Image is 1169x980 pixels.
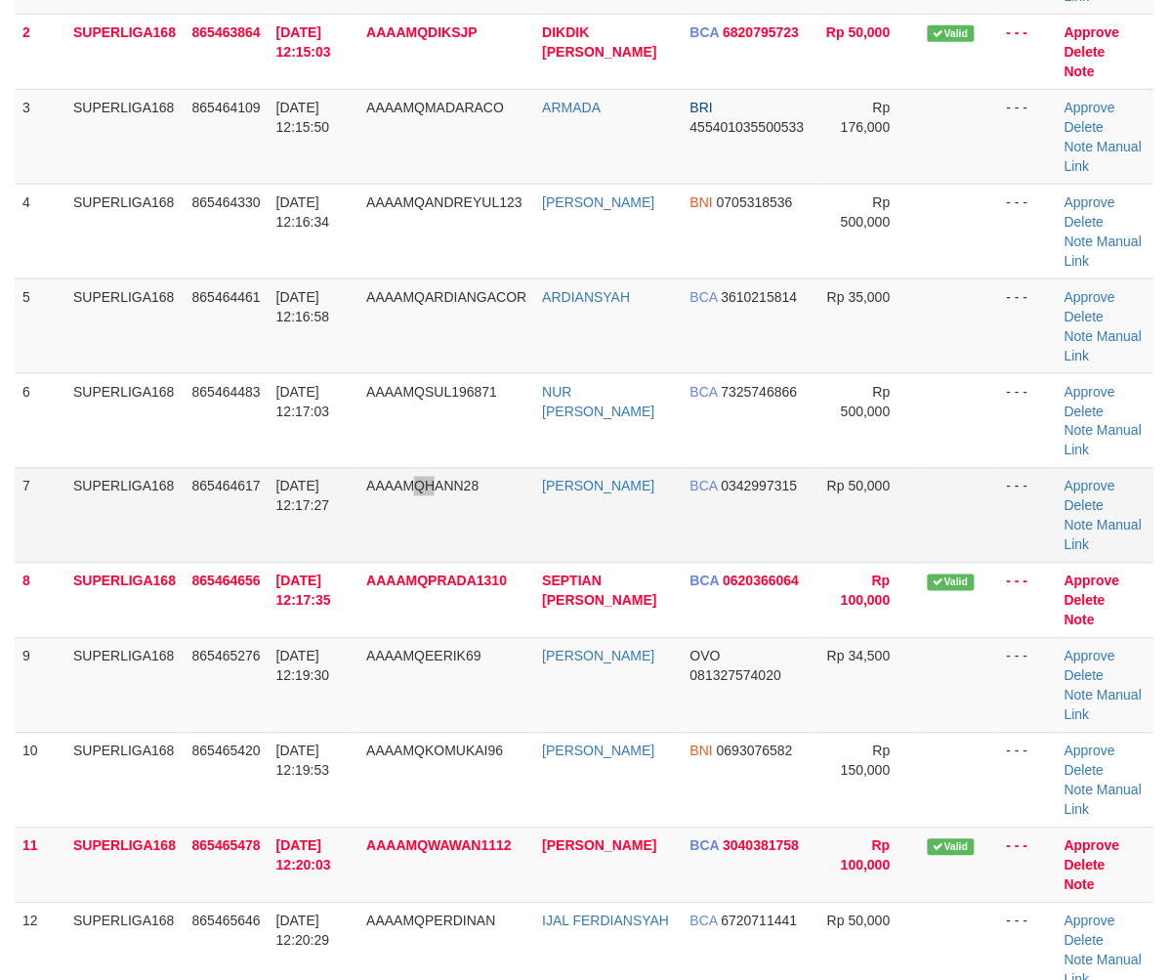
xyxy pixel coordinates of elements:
a: Delete [1065,933,1104,949]
a: Note [1065,783,1094,798]
a: Approve [1065,24,1120,40]
td: 11 [15,828,65,903]
a: Approve [1065,649,1115,664]
span: 865465420 [192,744,261,759]
span: BCA [690,24,720,40]
span: Rp 500,000 [841,384,891,419]
span: Rp 50,000 [826,24,890,40]
a: NUR [PERSON_NAME] [542,384,654,419]
span: AAAAMQMADARACO [366,100,504,115]
a: Note [1065,328,1094,344]
a: Approve [1065,914,1115,929]
a: Manual Link [1065,518,1142,553]
span: 865465646 [192,914,261,929]
span: [DATE] 12:20:03 [276,838,331,873]
a: Delete [1065,214,1104,230]
td: SUPERLIGA168 [65,468,185,563]
td: - - - [999,89,1057,184]
a: Delete [1065,44,1106,60]
span: [DATE] 12:20:29 [276,914,330,949]
td: 5 [15,278,65,373]
a: Note [1065,688,1094,703]
span: Rp 176,000 [841,100,891,135]
a: Approve [1065,574,1120,589]
span: BCA [690,384,718,400]
span: AAAAMQPRADA1310 [366,574,507,589]
span: 865464617 [192,479,261,494]
a: Approve [1065,479,1115,494]
span: BCA [690,838,720,854]
span: Copy 6820795723 to clipboard [723,24,799,40]
span: 865465276 [192,649,261,664]
td: SUPERLIGA168 [65,14,185,89]
span: Rp 150,000 [841,744,891,779]
span: [DATE] 12:15:50 [276,100,330,135]
a: Delete [1065,119,1104,135]
a: [PERSON_NAME] [542,194,654,210]
span: 865463864 [192,24,261,40]
span: AAAAMQDIKSJP [366,24,478,40]
td: SUPERLIGA168 [65,638,185,733]
a: Note [1065,518,1094,533]
span: Valid transaction [928,25,975,42]
td: SUPERLIGA168 [65,373,185,468]
td: - - - [999,733,1057,828]
span: Rp 50,000 [827,914,891,929]
a: [PERSON_NAME] [542,744,654,759]
span: 865464109 [192,100,261,115]
a: Delete [1065,668,1104,684]
a: ARDIANSYAH [542,289,630,305]
td: SUPERLIGA168 [65,733,185,828]
span: BCA [690,289,718,305]
td: - - - [999,828,1057,903]
a: Approve [1065,194,1115,210]
span: Copy 6720711441 to clipboard [722,914,798,929]
td: 8 [15,563,65,638]
a: Note [1065,139,1094,154]
td: - - - [999,14,1057,89]
span: OVO [690,649,721,664]
td: 3 [15,89,65,184]
span: [DATE] 12:19:30 [276,649,330,684]
td: - - - [999,468,1057,563]
td: - - - [999,563,1057,638]
span: Copy 7325746866 to clipboard [722,384,798,400]
span: Copy 3040381758 to clipboard [723,838,799,854]
span: AAAAMQPERDINAN [366,914,495,929]
span: 865464461 [192,289,261,305]
span: Copy 081327574020 to clipboard [690,668,781,684]
span: 865464483 [192,384,261,400]
a: Manual Link [1065,139,1142,174]
span: AAAAMQWAWAN1112 [366,838,512,854]
a: Approve [1065,100,1115,115]
span: BCA [690,574,720,589]
span: Copy 0705318536 to clipboard [717,194,793,210]
span: Rp 100,000 [841,574,891,609]
td: 10 [15,733,65,828]
td: - - - [999,638,1057,733]
span: Copy 0620366064 to clipboard [723,574,799,589]
td: 4 [15,184,65,278]
a: Delete [1065,858,1106,873]
span: Rp 500,000 [841,194,891,230]
span: [DATE] 12:17:03 [276,384,330,419]
span: AAAAMQHANN28 [366,479,479,494]
td: - - - [999,278,1057,373]
a: DIKDIK [PERSON_NAME] [542,24,656,60]
a: Note [1065,234,1094,249]
span: 865465478 [192,838,261,854]
td: SUPERLIGA168 [65,278,185,373]
a: ARMADA [542,100,601,115]
span: BCA [690,914,718,929]
td: SUPERLIGA168 [65,89,185,184]
a: Manual Link [1065,783,1142,818]
a: IJAL FERDIANSYAH [542,914,669,929]
td: 7 [15,468,65,563]
a: Manual Link [1065,423,1142,458]
td: SUPERLIGA168 [65,184,185,278]
span: [DATE] 12:16:58 [276,289,330,324]
span: [DATE] 12:15:03 [276,24,331,60]
a: Manual Link [1065,688,1142,723]
a: Delete [1065,498,1104,514]
span: BRI [690,100,713,115]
